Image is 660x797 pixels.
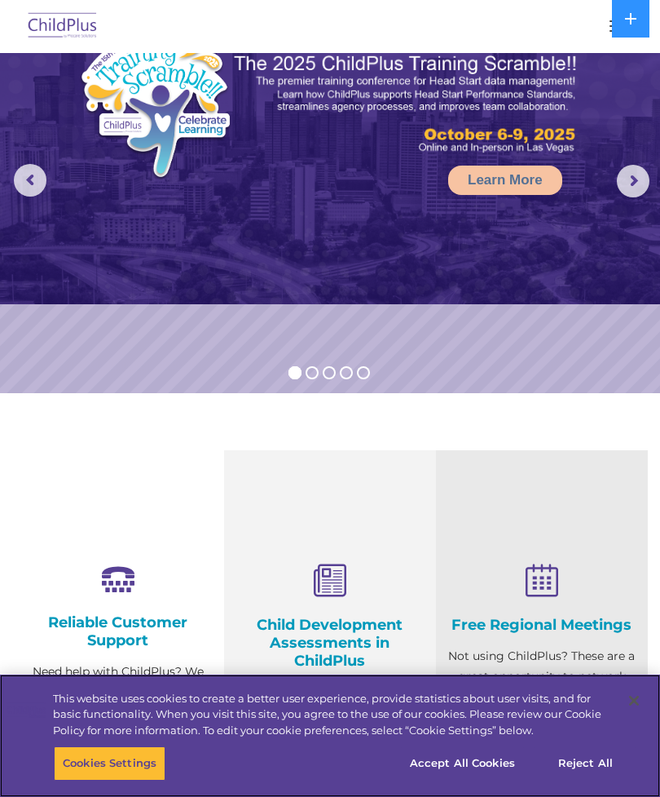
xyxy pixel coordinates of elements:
[236,616,424,670] h4: Child Development Assessments in ChildPlus
[616,683,652,719] button: Close
[448,646,636,748] p: Not using ChildPlus? These are a great opportunity to network and learn from ChildPlus users. Fin...
[401,746,524,781] button: Accept All Cookies
[53,691,614,739] div: This website uses cookies to create a better user experience, provide statistics about user visit...
[448,166,562,195] a: Learn More
[54,746,165,781] button: Cookies Settings
[24,7,101,46] img: ChildPlus by Procare Solutions
[24,613,212,649] h4: Reliable Customer Support
[535,746,636,781] button: Reject All
[448,616,636,634] h4: Free Regional Meetings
